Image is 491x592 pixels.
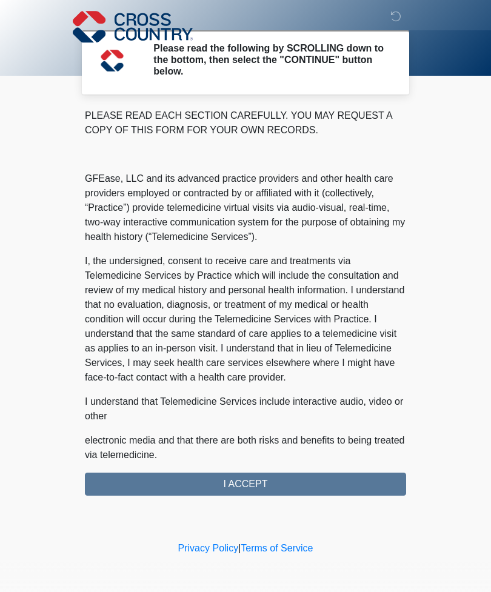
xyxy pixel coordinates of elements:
[85,394,406,424] p: I understand that Telemedicine Services include interactive audio, video or other
[178,543,239,553] a: Privacy Policy
[153,42,388,78] h2: Please read the following by SCROLLING down to the bottom, then select the "CONTINUE" button below.
[85,171,406,244] p: GFEase, LLC and its advanced practice providers and other health care providers employed or contr...
[241,543,313,553] a: Terms of Service
[73,9,193,44] img: Cross Country Logo
[94,42,130,79] img: Agent Avatar
[85,254,406,385] p: I, the undersigned, consent to receive care and treatments via Telemedicine Services by Practice ...
[238,543,241,553] a: |
[85,108,406,138] p: PLEASE READ EACH SECTION CAREFULLY. YOU MAY REQUEST A COPY OF THIS FORM FOR YOUR OWN RECORDS.
[85,433,406,462] p: electronic media and that there are both risks and benefits to being treated via telemedicine.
